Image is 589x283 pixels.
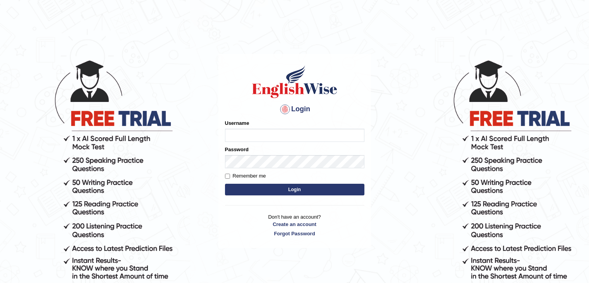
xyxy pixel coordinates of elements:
h4: Login [225,103,364,116]
p: Don't have an account? [225,213,364,237]
button: Login [225,184,364,195]
a: Create an account [225,221,364,228]
label: Username [225,119,249,127]
input: Remember me [225,174,230,179]
label: Password [225,146,249,153]
a: Forgot Password [225,230,364,237]
label: Remember me [225,172,266,180]
img: Logo of English Wise sign in for intelligent practice with AI [251,64,339,99]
